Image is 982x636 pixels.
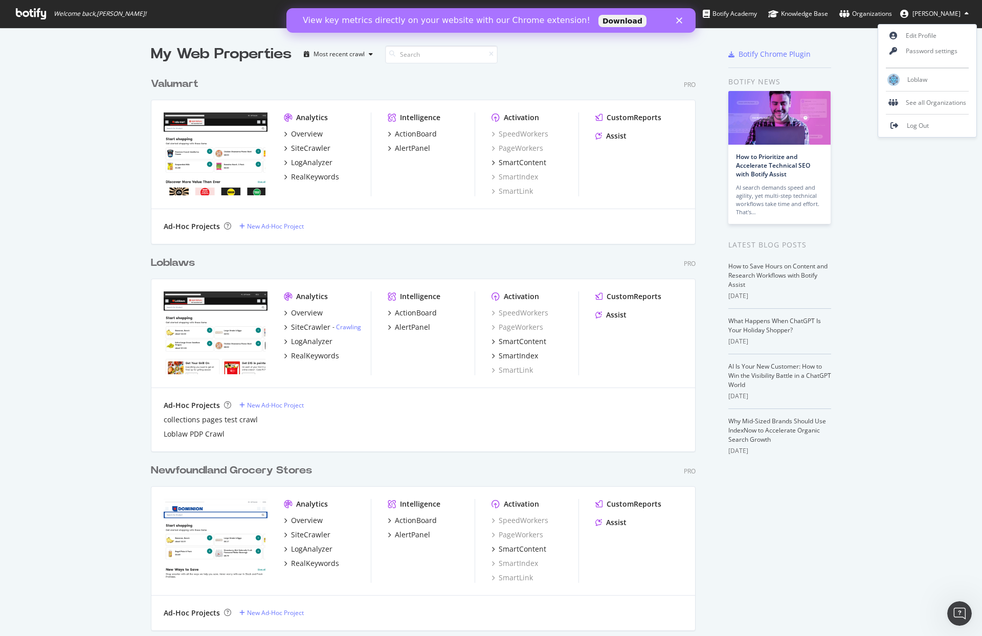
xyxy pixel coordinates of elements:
div: Overview [291,129,323,139]
div: SiteCrawler [291,322,330,332]
div: SmartIndex [499,351,538,361]
img: https://www.valumart.ca/ [164,112,267,195]
a: Overview [284,308,323,318]
a: SpeedWorkers [492,308,548,318]
div: SiteCrawler [291,143,330,153]
div: AlertPanel [395,143,430,153]
div: [DATE] [728,337,831,346]
a: SmartLink [492,365,533,375]
div: AlertPanel [395,530,430,540]
a: How to Save Hours on Content and Research Workflows with Botify Assist [728,262,828,289]
div: Botify news [728,76,831,87]
a: SmartContent [492,157,546,168]
div: Analytics [296,499,328,509]
div: Latest Blog Posts [728,239,831,251]
div: Ad-Hoc Projects [164,608,220,618]
img: https://www.newfoundlandgrocerystores.ca/ [164,499,267,582]
div: SmartContent [499,157,546,168]
div: Activation [504,112,539,123]
a: Botify Chrome Plugin [728,49,811,59]
button: Most recent crawl [300,46,377,62]
div: AlertPanel [395,322,430,332]
div: Analytics [296,112,328,123]
div: Botify Chrome Plugin [739,49,811,59]
div: Assist [606,517,627,528]
a: Assist [595,517,627,528]
div: Valumart [151,77,198,92]
button: [PERSON_NAME] [892,6,977,22]
a: LogAnalyzer [284,544,332,554]
div: Intelligence [400,112,440,123]
img: How to Prioritize and Accelerate Technical SEO with Botify Assist [728,91,831,145]
a: New Ad-Hoc Project [239,608,304,617]
a: ActionBoard [388,308,437,318]
a: PageWorkers [492,530,543,540]
div: New Ad-Hoc Project [247,608,304,617]
div: [DATE] [728,392,831,401]
div: LogAnalyzer [291,157,332,168]
div: LogAnalyzer [291,336,332,347]
div: Botify Academy [703,9,757,19]
div: Knowledge Base [768,9,828,19]
a: Log Out [878,118,976,133]
a: PageWorkers [492,143,543,153]
input: Search [385,46,498,63]
iframe: Intercom live chat bannière [286,8,696,33]
span: Log Out [907,121,929,130]
a: Assist [595,310,627,320]
div: Loblaws [151,256,195,270]
a: Valumart [151,77,203,92]
div: Analytics [296,291,328,302]
a: Newfoundland Grocery Stores [151,463,316,478]
a: SiteCrawler [284,143,330,153]
a: SmartIndex [492,172,538,182]
div: Pro [684,467,696,475]
a: SiteCrawler [284,530,330,540]
div: CustomReports [607,499,661,509]
div: PageWorkers [492,322,543,332]
a: SmartLink [492,573,533,583]
a: AlertPanel [388,143,430,153]
div: Overview [291,515,323,526]
div: ActionBoard [395,129,437,139]
a: Assist [595,131,627,141]
div: Activation [504,291,539,302]
span: Mihir Naik [912,9,961,18]
a: SpeedWorkers [492,129,548,139]
a: CustomReports [595,291,661,302]
a: AlertPanel [388,322,430,332]
a: AlertPanel [388,530,430,540]
div: ActionBoard [395,515,437,526]
a: Why Mid-Sized Brands Should Use IndexNow to Accelerate Organic Search Growth [728,417,826,444]
a: Loblaw PDP Crawl [164,429,225,439]
a: SmartIndex [492,351,538,361]
div: Ad-Hoc Projects [164,400,220,411]
div: Pro [684,80,696,89]
a: RealKeywords [284,172,339,182]
div: AI search demands speed and agility, yet multi-step technical workflows take time and effort. Tha... [736,184,823,216]
a: collections pages test crawl [164,415,258,425]
span: Loblaw [907,75,927,84]
a: AI Is Your New Customer: How to Win the Visibility Battle in a ChatGPT World [728,362,831,389]
a: Loblaws [151,256,199,270]
div: CustomReports [607,291,661,302]
div: SiteCrawler [291,530,330,540]
a: LogAnalyzer [284,336,332,347]
a: Crawling [336,323,361,331]
div: SmartContent [499,544,546,554]
div: Most recent crawl [314,51,365,57]
div: Intelligence [400,499,440,509]
div: New Ad-Hoc Project [247,222,304,231]
a: SpeedWorkers [492,515,548,526]
a: New Ad-Hoc Project [239,401,304,410]
a: CustomReports [595,499,661,509]
a: SmartIndex [492,558,538,569]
